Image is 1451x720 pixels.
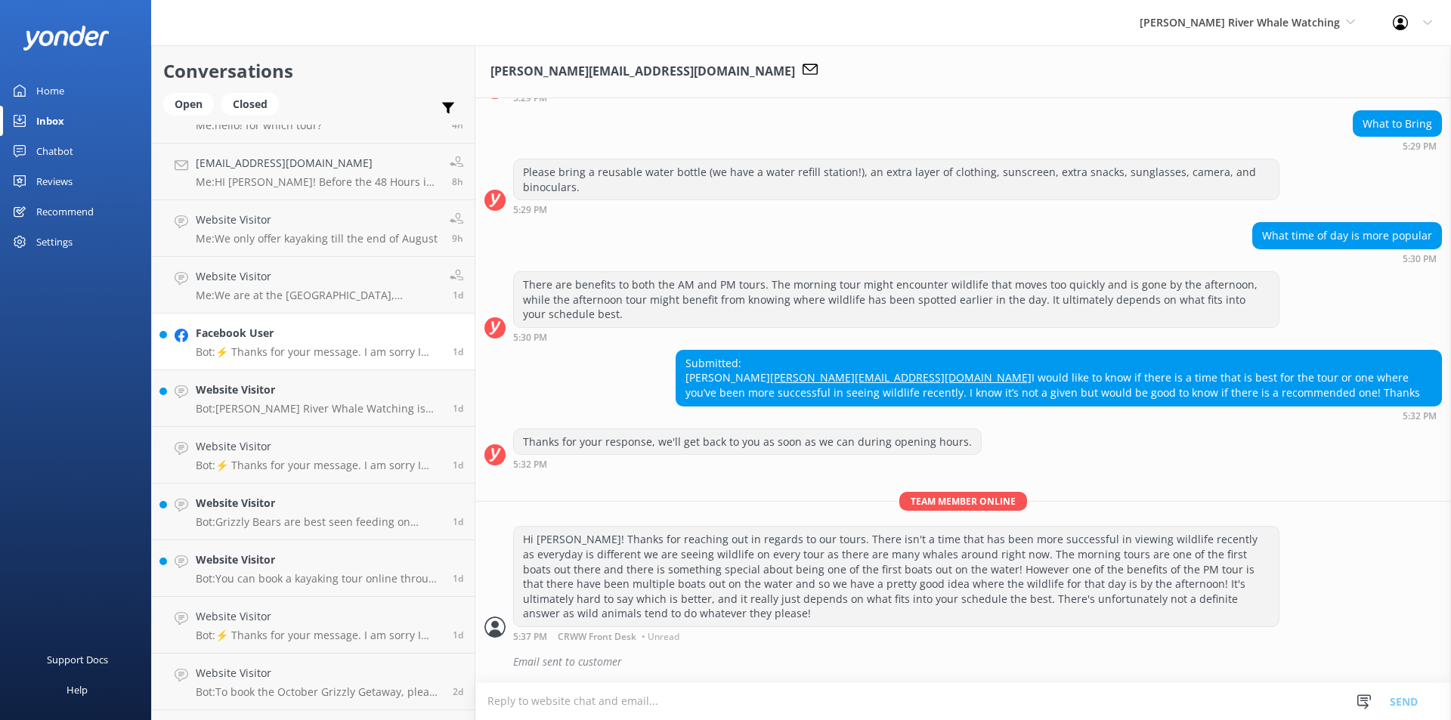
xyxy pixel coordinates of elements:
a: [EMAIL_ADDRESS][DOMAIN_NAME]Me:HI [PERSON_NAME]! Before the 48 Hours in advance, you will get a f... [152,144,475,200]
div: Aug 29 2025 05:29pm (UTC -07:00) America/Tijuana [1353,141,1442,151]
div: Please bring a reusable water bottle (we have a water refill station!), an extra layer of clothin... [514,159,1279,199]
span: Aug 29 2025 09:24am (UTC -07:00) America/Tijuana [452,175,463,188]
h4: Website Visitor [196,382,441,398]
h4: Website Visitor [196,495,441,511]
a: Website VisitorBot:To book the October Grizzly Getaway, please select your desired dates for the ... [152,654,475,710]
p: Bot: [PERSON_NAME] River Whale Watching is located at [GEOGRAPHIC_DATA], [GEOGRAPHIC_DATA], [PERS... [196,402,441,416]
span: Aug 28 2025 06:57am (UTC -07:00) America/Tijuana [453,515,463,528]
div: Email sent to customer [513,649,1442,675]
h4: Website Visitor [196,665,441,681]
div: Closed [221,93,279,116]
div: Aug 29 2025 05:37pm (UTC -07:00) America/Tijuana [513,631,1279,641]
strong: 5:37 PM [513,632,547,641]
strong: 5:29 PM [513,205,547,215]
img: yonder-white-logo.png [23,26,110,51]
div: What to Bring [1354,111,1441,137]
span: Aug 28 2025 10:35am (UTC -07:00) America/Tijuana [453,459,463,471]
div: Open [163,93,214,116]
span: Aug 28 2025 10:57am (UTC -07:00) America/Tijuana [453,345,463,358]
span: CRWW Front Desk [558,632,636,641]
h4: Website Visitor [196,552,441,568]
a: Facebook UserBot:⚡ Thanks for your message. I am sorry I don't have that answer for you. You're w... [152,314,475,370]
p: Bot: ⚡ Thanks for your message. I am sorry I don't have that answer for you. You're welcome to ke... [196,459,441,472]
span: Team member online [899,492,1027,511]
span: Aug 28 2025 10:50am (UTC -07:00) America/Tijuana [453,402,463,415]
strong: 5:29 PM [513,94,547,103]
h4: Facebook User [196,325,441,341]
div: Aug 29 2025 05:32pm (UTC -07:00) America/Tijuana [513,459,982,469]
strong: 5:30 PM [513,333,547,342]
div: What time of day is more popular [1253,223,1441,249]
h3: [PERSON_NAME][EMAIL_ADDRESS][DOMAIN_NAME] [490,62,795,82]
a: Website VisitorBot:You can book a kayaking tour online through the following links: - For the Exp... [152,540,475,597]
span: Aug 28 2025 11:41am (UTC -07:00) America/Tijuana [453,289,463,301]
p: Me: We only offer kayaking till the end of August [196,232,438,246]
a: Website VisitorBot:[PERSON_NAME] River Whale Watching is located at [GEOGRAPHIC_DATA], [GEOGRAPHI... [152,370,475,427]
a: [PERSON_NAME][EMAIL_ADDRESS][DOMAIN_NAME] [770,370,1032,385]
h4: Website Visitor [196,212,438,228]
p: Bot: To book the October Grizzly Getaway, please select your desired dates for the package. Once ... [196,685,441,699]
div: Submitted: [PERSON_NAME] I would like to know if there is a time that is best for the tour or one... [676,351,1441,406]
div: There are benefits to both the AM and PM tours. The morning tour might encounter wildlife that mo... [514,272,1279,327]
h4: Website Visitor [196,438,441,455]
div: Home [36,76,64,106]
div: 2025-08-30T00:41:22.382 [484,649,1442,675]
div: Support Docs [47,644,108,675]
div: Inbox [36,106,64,136]
div: Aug 29 2025 05:30pm (UTC -07:00) America/Tijuana [1252,253,1442,264]
h4: Website Visitor [196,268,438,285]
div: Aug 29 2025 05:32pm (UTC -07:00) America/Tijuana [676,410,1442,421]
p: Bot: Grizzly Bears are best seen feeding on salmon in September and October, with good sightings ... [196,515,441,529]
div: Aug 29 2025 05:30pm (UTC -07:00) America/Tijuana [513,332,1279,342]
div: Help [67,675,88,705]
div: Reviews [36,166,73,196]
div: Recommend [36,196,94,227]
a: Website VisitorBot:⚡ Thanks for your message. I am sorry I don't have that answer for you. You're... [152,427,475,484]
span: Aug 27 2025 03:55pm (UTC -07:00) America/Tijuana [453,685,463,698]
div: Thanks for your response, we'll get back to you as soon as we can during opening hours. [514,429,981,455]
div: Chatbot [36,136,73,166]
p: Bot: ⚡ Thanks for your message. I am sorry I don't have that answer for you. You're welcome to ke... [196,629,441,642]
strong: 5:30 PM [1403,255,1437,264]
p: Me: HI [PERSON_NAME]! Before the 48 Hours in advance, you will get a full refund to the card you ... [196,175,438,189]
strong: 5:32 PM [513,460,547,469]
span: Aug 27 2025 08:19pm (UTC -07:00) America/Tijuana [453,629,463,641]
h4: [EMAIL_ADDRESS][DOMAIN_NAME] [196,155,438,172]
a: Website VisitorBot:⚡ Thanks for your message. I am sorry I don't have that answer for you. You're... [152,597,475,654]
span: Aug 29 2025 08:24am (UTC -07:00) America/Tijuana [452,232,463,245]
p: Bot: ⚡ Thanks for your message. I am sorry I don't have that answer for you. You're welcome to ke... [196,345,441,359]
h2: Conversations [163,57,463,85]
span: Aug 28 2025 03:08am (UTC -07:00) America/Tijuana [453,572,463,585]
span: • Unread [642,632,679,641]
p: Me: We are at the [GEOGRAPHIC_DATA], [GEOGRAPHIC_DATA] E [196,289,438,302]
a: Website VisitorMe:We are at the [GEOGRAPHIC_DATA], [GEOGRAPHIC_DATA] E1d [152,257,475,314]
div: Aug 29 2025 05:29pm (UTC -07:00) America/Tijuana [513,92,1279,103]
span: Aug 29 2025 12:44pm (UTC -07:00) America/Tijuana [452,119,463,131]
div: Hi [PERSON_NAME]! Thanks for reaching out in regards to our tours. There isn't a time that has be... [514,527,1279,626]
p: Bot: You can book a kayaking tour online through the following links: - For the Explorer Kayaking... [196,572,441,586]
strong: 5:32 PM [1403,412,1437,421]
p: Me: hello! for which tour? [196,119,322,132]
h4: Website Visitor [196,608,441,625]
a: Closed [221,95,286,112]
div: Settings [36,227,73,257]
span: [PERSON_NAME] River Whale Watching [1140,15,1340,29]
strong: 5:29 PM [1403,142,1437,151]
a: Open [163,95,221,112]
a: Website VisitorBot:Grizzly Bears are best seen feeding on salmon in September and October, with g... [152,484,475,540]
a: Website VisitorMe:We only offer kayaking till the end of August9h [152,200,475,257]
div: Aug 29 2025 05:29pm (UTC -07:00) America/Tijuana [513,204,1279,215]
